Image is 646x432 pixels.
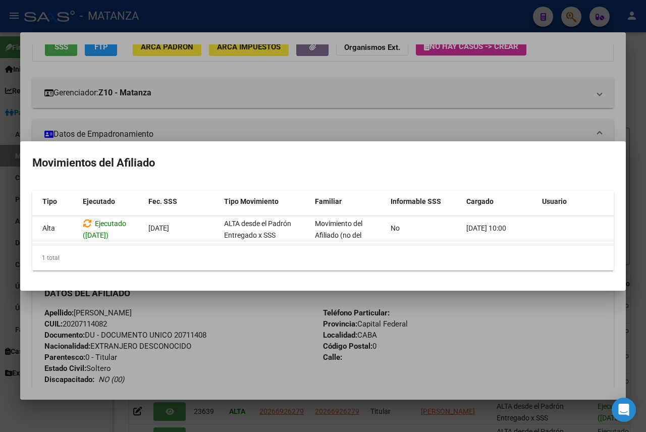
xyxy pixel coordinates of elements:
span: [DATE] 10:00 [466,224,506,232]
span: Alta [42,224,55,232]
datatable-header-cell: Cargado [462,191,538,212]
span: Movimiento del Afiliado (no del grupo) [315,220,362,251]
datatable-header-cell: Ejecutado [79,191,144,212]
span: Tipo [42,197,57,205]
div: 1 total [32,245,614,271]
datatable-header-cell: Fec. SSS [144,191,220,212]
span: Cargado [466,197,494,205]
span: ALTA desde el Padrón Entregado x SSS [224,220,291,239]
span: Usuario [542,197,567,205]
span: Fec. SSS [148,197,177,205]
datatable-header-cell: Tipo Movimiento [220,191,311,212]
span: Tipo Movimiento [224,197,279,205]
datatable-header-cell: Usuario [538,191,614,212]
datatable-header-cell: Tipo [38,191,79,212]
span: [DATE] [148,224,169,232]
div: Open Intercom Messenger [612,398,636,422]
datatable-header-cell: Informable SSS [387,191,462,212]
span: Informable SSS [391,197,441,205]
span: Familiar [315,197,342,205]
h2: Movimientos del Afiliado [32,153,614,173]
span: Ejecutado ([DATE]) [83,220,126,239]
span: No [391,224,400,232]
datatable-header-cell: Familiar [311,191,387,212]
span: Ejecutado [83,197,115,205]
